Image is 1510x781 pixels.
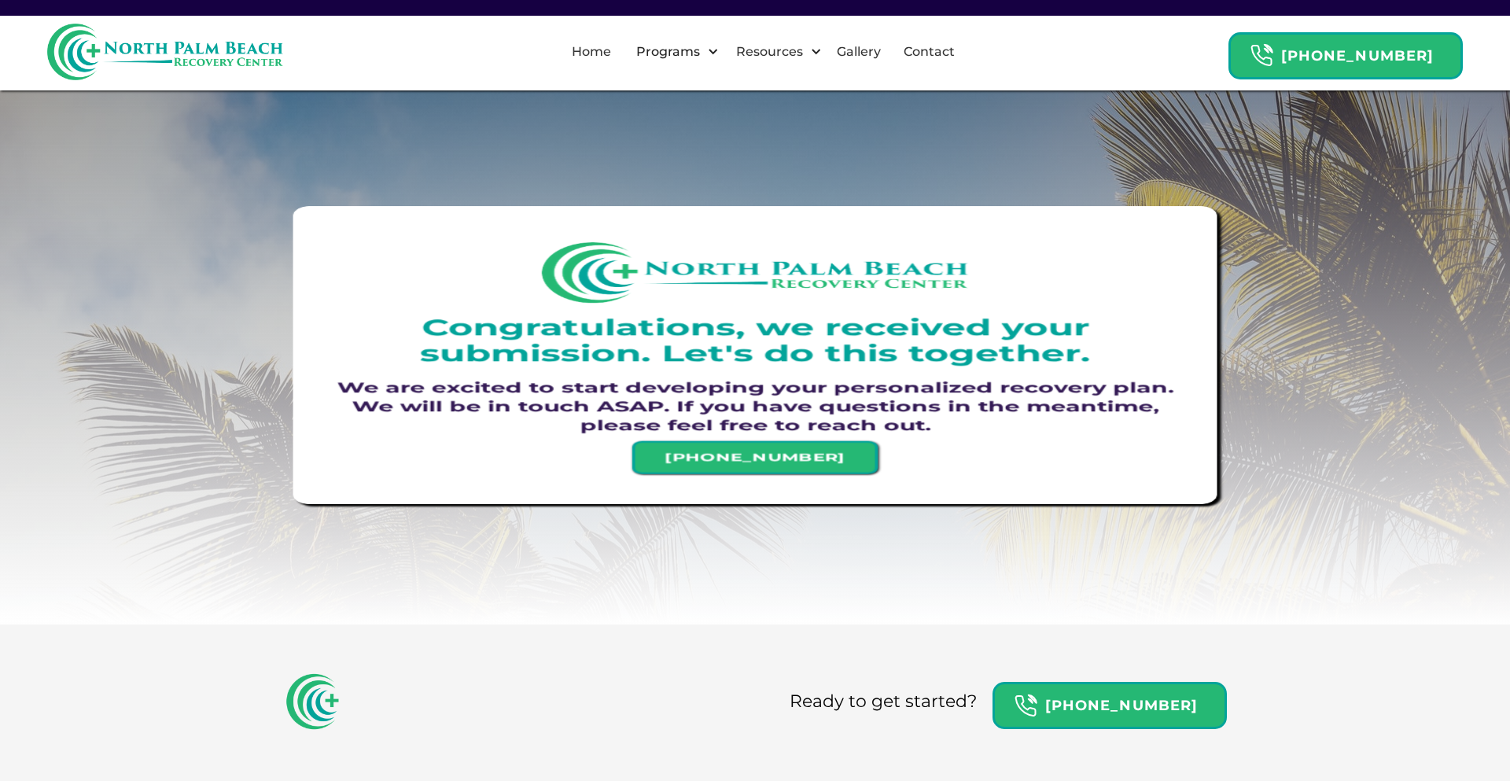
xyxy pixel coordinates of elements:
[623,27,723,77] div: Programs
[1281,47,1434,64] strong: [PHONE_NUMBER]
[1045,697,1198,714] strong: [PHONE_NUMBER]
[333,378,1177,435] h4: We are excited to start developing your personalized recovery plan. We will be in touch ASAP. If ...
[1250,43,1273,68] img: Header Calendar Icons
[723,27,826,77] div: Resources
[562,27,621,77] a: Home
[894,27,964,77] a: Contact
[827,27,890,77] a: Gallery
[665,451,845,464] a: [PHONE_NUMBER]
[632,42,704,61] div: Programs
[993,674,1227,729] a: Header Calendar Icons[PHONE_NUMBER]
[314,315,1196,367] h1: Congratulations, we received your submission. Let's do this together.
[732,42,807,61] div: Resources
[1014,694,1037,718] img: Header Calendar Icons
[790,690,977,714] div: Ready to get started?
[1228,24,1463,79] a: Header Calendar Icons[PHONE_NUMBER]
